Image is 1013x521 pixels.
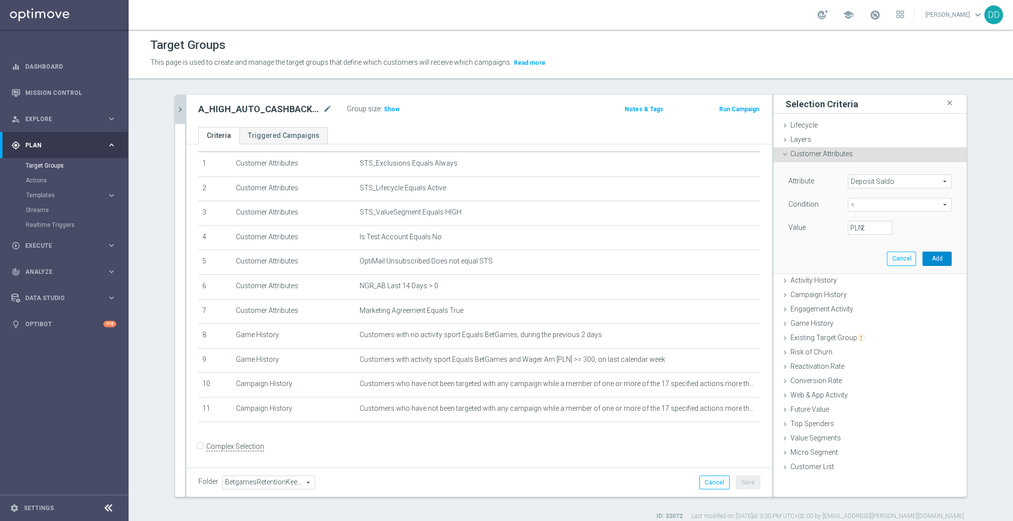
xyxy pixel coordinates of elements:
[11,53,116,80] div: Dashboard
[736,476,760,489] button: Save
[360,159,458,168] span: STS_Exclusions Equals Always
[788,177,814,185] lable: Attribute
[107,267,116,276] i: keyboard_arrow_right
[360,208,461,217] span: STS_ValueSegment Equals HIGH
[232,299,356,324] td: Customer Attributes
[360,404,756,413] span: Customers who have not been targeted with any campaign while a member of one or more of the 17 sp...
[26,217,128,232] div: Realtime Triggers
[26,162,103,170] a: Target Groups
[788,223,806,232] label: Value
[699,476,730,489] button: Cancel
[360,233,442,241] span: Is Test Account Equals No
[11,141,107,150] div: Plan
[26,221,103,229] a: Realtime Triggers
[25,243,107,249] span: Execute
[790,434,841,442] span: Value Segments
[11,320,117,328] button: lightbulb Optibot +10
[150,38,226,52] h1: Target Groups
[790,362,844,370] span: Reactivation Rate
[232,274,356,299] td: Customer Attributes
[360,380,756,388] span: Customers who have not been targeted with any campaign while a member of one or more of the 17 sp...
[790,305,853,313] span: Engagement Activity
[198,478,218,486] label: Folder
[347,105,380,113] label: Group size
[107,140,116,150] i: keyboard_arrow_right
[790,150,853,158] span: Customer Attributes
[232,397,356,422] td: Campaign History
[790,377,842,385] span: Conversion Rate
[850,223,860,232] label: PLN
[887,252,916,265] button: Cancel
[984,5,1003,24] div: DD
[198,274,232,299] td: 6
[790,334,865,342] span: Existing Target Group
[790,348,832,356] span: Risk of Churn
[656,512,683,521] label: ID: 33072
[790,121,818,129] span: Lifecycle
[26,173,128,188] div: Actions
[11,241,107,250] div: Execute
[691,512,964,521] label: Last modified on [DATE] at 3:30 PM UTC+02:00 by [EMAIL_ADDRESS][PERSON_NAME][DOMAIN_NAME]
[25,80,116,106] a: Mission Control
[232,348,356,373] td: Game History
[232,225,356,250] td: Customer Attributes
[360,331,602,339] span: Customers with no activity sport Equals BetGames, during the previous 2 days
[11,63,117,71] button: equalizer Dashboard
[26,176,103,184] a: Actions
[11,115,107,124] div: Explore
[360,184,446,192] span: STS_Lifecycle Equals Active
[26,191,117,199] button: Templates keyboard_arrow_right
[26,192,107,198] div: Templates
[176,105,185,114] i: chevron_right
[360,355,665,364] span: Customers with activity sport Equals BetGames and Wager Am [PLN] >= 300, on last calendar week
[790,420,834,428] span: Top Spenders
[198,201,232,226] td: 3
[790,319,833,327] span: Game History
[790,405,829,413] span: Future Value
[198,348,232,373] td: 9
[198,103,321,115] h2: A_HIGH_AUTO_CASHBACK_BG 50% do 350 PLN_14d
[790,276,837,284] span: Activity History
[11,268,117,276] button: track_changes Analyze keyboard_arrow_right
[718,104,760,115] button: Run Campaign
[790,463,834,471] span: Customer List
[11,294,117,302] button: Data Studio keyboard_arrow_right
[10,504,19,513] i: settings
[26,206,103,214] a: Streams
[25,295,107,301] span: Data Studio
[790,448,838,456] span: Micro Segment
[232,201,356,226] td: Customer Attributes
[24,505,54,511] a: Settings
[360,257,493,265] span: OptiMail Unsubscribed Does not equal STS
[945,96,955,110] i: close
[785,98,858,110] h3: Selection Criteria
[25,142,107,148] span: Plan
[26,188,128,203] div: Templates
[232,176,356,201] td: Customer Attributes
[150,58,511,66] span: This page is used to create and manage the target groups that define which customers will receive...
[360,282,438,290] span: NGR_AB Last 14 Days > 0
[790,291,847,299] span: Campaign History
[26,203,128,217] div: Streams
[11,242,117,250] button: play_circle_outline Execute keyboard_arrow_right
[198,176,232,201] td: 2
[11,294,107,303] div: Data Studio
[206,442,264,451] label: Complex Selection
[198,250,232,275] td: 5
[11,115,117,123] button: person_search Explore keyboard_arrow_right
[25,311,103,337] a: Optibot
[232,250,356,275] td: Customer Attributes
[11,89,117,97] button: Mission Control
[11,267,20,276] i: track_changes
[198,127,239,144] a: Criteria
[107,293,116,303] i: keyboard_arrow_right
[11,141,117,149] div: gps_fixed Plan keyboard_arrow_right
[790,135,811,143] span: Layers
[323,103,332,115] i: mode_edit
